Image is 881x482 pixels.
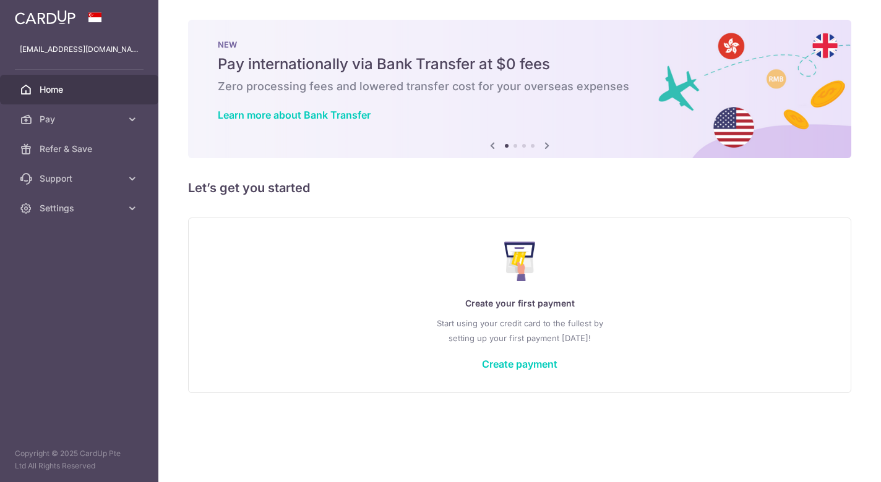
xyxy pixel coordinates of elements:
span: Settings [40,202,121,214]
span: Home [40,83,121,96]
img: Bank transfer banner [188,20,851,158]
a: Learn more about Bank Transfer [218,109,371,121]
span: Support [40,172,121,185]
h6: Zero processing fees and lowered transfer cost for your overseas expenses [218,79,822,94]
img: Make Payment [504,242,536,281]
span: Refer & Save [40,143,121,155]
h5: Let’s get you started [188,178,851,198]
img: CardUp [15,10,75,25]
p: Start using your credit card to the fullest by setting up your first payment [DATE]! [213,316,826,345]
p: NEW [218,40,822,49]
span: Pay [40,113,121,125]
h5: Pay internationally via Bank Transfer at $0 fees [218,54,822,74]
p: Create your first payment [213,296,826,311]
p: [EMAIL_ADDRESS][DOMAIN_NAME] [20,43,139,56]
a: Create payment [482,358,557,370]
